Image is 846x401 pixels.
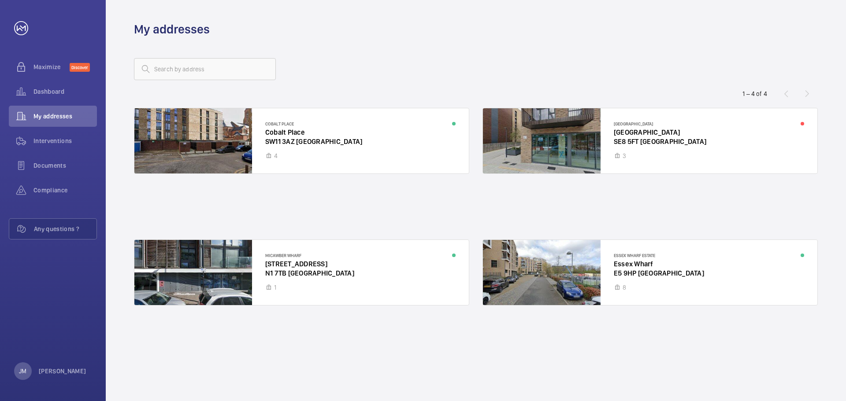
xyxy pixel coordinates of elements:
input: Search by address [134,58,276,80]
div: 1 – 4 of 4 [742,89,767,98]
span: Discover [70,63,90,72]
span: My addresses [33,112,97,121]
span: Compliance [33,186,97,195]
h1: My addresses [134,21,210,37]
span: Documents [33,161,97,170]
p: JM [19,367,26,375]
span: Dashboard [33,87,97,96]
span: Maximize [33,63,70,71]
span: Any questions ? [34,224,96,233]
span: Interventions [33,136,97,145]
p: [PERSON_NAME] [39,367,86,375]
